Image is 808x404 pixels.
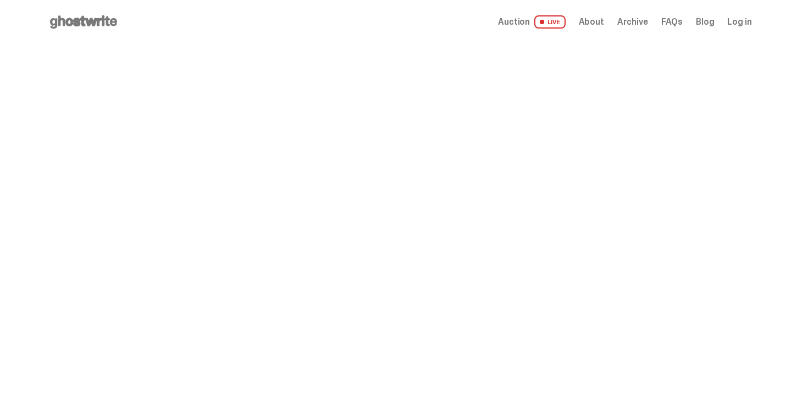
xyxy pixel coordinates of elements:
[579,18,604,26] a: About
[534,15,566,29] span: LIVE
[498,18,530,26] span: Auction
[617,18,648,26] a: Archive
[696,18,714,26] a: Blog
[727,18,751,26] a: Log in
[661,18,683,26] a: FAQs
[498,15,565,29] a: Auction LIVE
